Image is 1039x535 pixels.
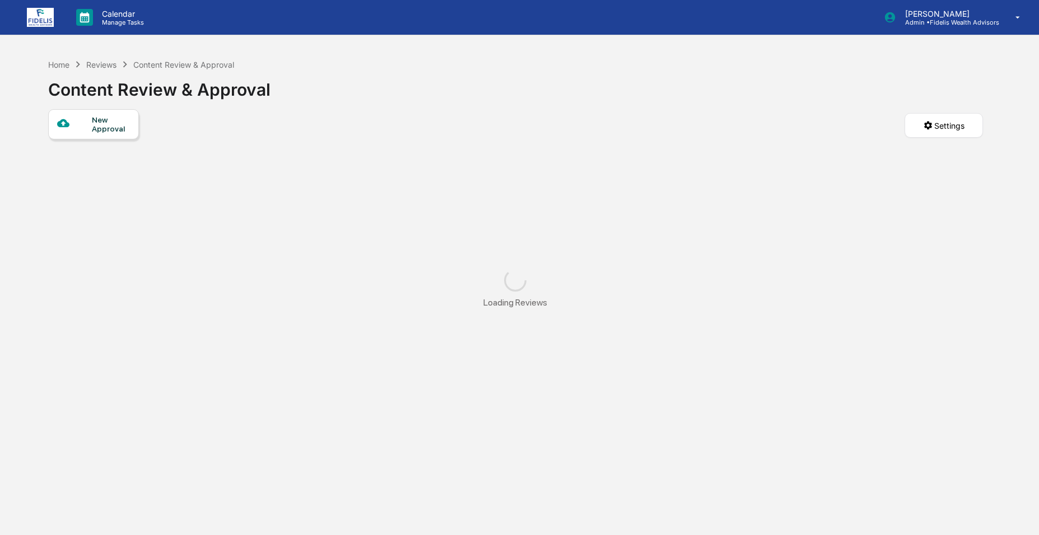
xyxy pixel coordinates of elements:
[93,9,150,18] p: Calendar
[483,297,547,308] div: Loading Reviews
[48,71,271,100] div: Content Review & Approval
[905,113,983,138] button: Settings
[48,60,69,69] div: Home
[896,18,999,26] p: Admin • Fidelis Wealth Advisors
[27,8,54,27] img: logo
[896,9,999,18] p: [PERSON_NAME]
[86,60,117,69] div: Reviews
[92,115,129,133] div: New Approval
[133,60,234,69] div: Content Review & Approval
[93,18,150,26] p: Manage Tasks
